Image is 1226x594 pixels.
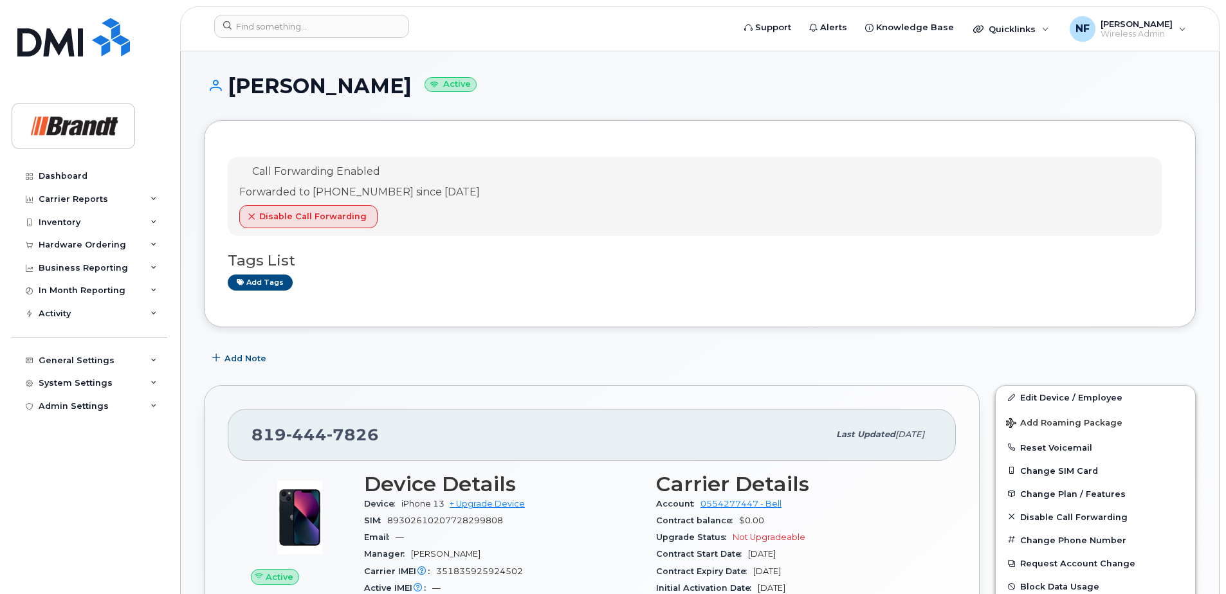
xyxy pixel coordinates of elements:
[1020,489,1126,498] span: Change Plan / Features
[401,499,444,509] span: iPhone 13
[656,499,700,509] span: Account
[895,429,924,439] span: [DATE]
[996,528,1195,552] button: Change Phone Number
[758,583,785,593] span: [DATE]
[996,482,1195,505] button: Change Plan / Features
[656,583,758,593] span: Initial Activation Date
[996,409,1195,435] button: Add Roaming Package
[364,549,411,559] span: Manager
[836,429,895,439] span: Last updated
[996,386,1195,409] a: Edit Device / Employee
[252,425,379,444] span: 819
[656,549,748,559] span: Contract Start Date
[739,516,764,525] span: $0.00
[733,532,805,542] span: Not Upgradeable
[204,75,1196,97] h1: [PERSON_NAME]
[700,499,782,509] a: 0554277447 - Bell
[396,532,404,542] span: —
[364,583,432,593] span: Active IMEI
[432,583,441,593] span: —
[1020,512,1128,521] span: Disable Call Forwarding
[387,516,503,525] span: 89302610207728299808
[239,205,378,228] button: Disable Call Forwarding
[364,532,396,542] span: Email
[656,566,753,576] span: Contract Expiry Date
[425,77,477,92] small: Active
[252,165,380,177] span: Call Forwarding Enabled
[656,516,739,525] span: Contract balance
[259,210,367,222] span: Disable Call Forwarding
[1006,418,1122,430] span: Add Roaming Package
[996,552,1195,575] button: Request Account Change
[364,566,436,576] span: Carrier IMEI
[996,459,1195,482] button: Change SIM Card
[364,516,387,525] span: SIM
[228,274,293,291] a: Add tags
[327,425,379,444] span: 7826
[364,473,641,496] h3: Device Details
[996,436,1195,459] button: Reset Voicemail
[286,425,327,444] span: 444
[228,253,1172,269] h3: Tags List
[450,499,525,509] a: + Upgrade Device
[753,566,781,576] span: [DATE]
[261,479,338,556] img: image20231002-3703462-1ig824h.jpeg
[996,505,1195,528] button: Disable Call Forwarding
[656,532,733,542] span: Upgrade Status
[364,499,401,509] span: Device
[436,566,523,576] span: 351835925924502
[224,352,266,364] span: Add Note
[266,571,293,583] span: Active
[239,185,480,200] div: Forwarded to [PHONE_NUMBER] since [DATE]
[411,549,480,559] span: [PERSON_NAME]
[204,346,277,370] button: Add Note
[656,473,933,496] h3: Carrier Details
[748,549,776,559] span: [DATE]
